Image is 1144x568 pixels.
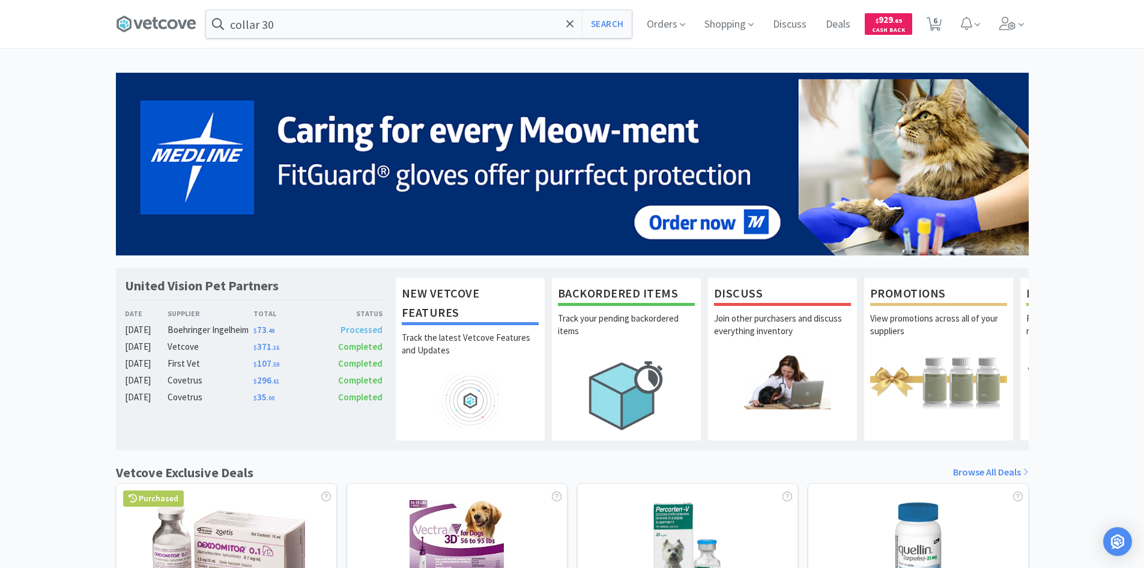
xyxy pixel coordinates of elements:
[168,323,253,337] div: Boehringer Ingelheim
[768,19,811,30] a: Discuss
[876,17,879,25] span: $
[267,394,274,402] span: . 00
[253,308,318,319] div: Total
[125,340,383,354] a: [DATE]Vetcove$371.16Completed
[714,312,851,354] p: Join other purchasers and discuss everything inventory
[558,354,695,436] img: hero_backorders.png
[253,361,257,368] span: $
[558,284,695,306] h1: Backordered Items
[125,340,168,354] div: [DATE]
[125,373,168,388] div: [DATE]
[864,277,1014,441] a: PromotionsView promotions across all of your suppliers
[116,73,1029,255] img: 5b85490d2c9a43ef9873369d65f5cc4c_481.png
[714,284,851,306] h1: Discuss
[395,277,545,441] a: New Vetcove FeaturesTrack the latest Vetcove Features and Updates
[125,323,168,337] div: [DATE]
[558,312,695,354] p: Track your pending backordered items
[402,284,539,325] h1: New Vetcove Features
[340,324,383,335] span: Processed
[253,344,257,352] span: $
[253,327,257,335] span: $
[271,361,279,368] span: . 59
[271,344,279,352] span: . 16
[402,373,539,428] img: hero_feature_roadmap.png
[707,277,858,441] a: DiscussJoin other purchasers and discuss everything inventory
[253,324,274,335] span: 73
[168,373,253,388] div: Covetrus
[876,14,902,25] span: 929
[206,10,632,38] input: Search by item, sku, manufacturer, ingredient, size...
[267,327,274,335] span: . 49
[870,312,1007,354] p: View promotions across all of your suppliers
[338,391,383,403] span: Completed
[318,308,383,319] div: Status
[551,277,701,441] a: Backordered ItemsTrack your pending backordered items
[116,462,253,483] h1: Vetcove Exclusive Deals
[125,373,383,388] a: [DATE]Covetrus$296.61Completed
[870,354,1007,409] img: hero_promotions.png
[922,20,946,31] a: 6
[271,377,279,385] span: . 61
[125,390,383,405] a: [DATE]Covetrus$35.00Completed
[953,465,1029,480] a: Browse All Deals
[125,277,279,295] h1: United Vision Pet Partners
[1103,527,1132,556] div: Open Intercom Messenger
[402,331,539,373] p: Track the latest Vetcove Features and Updates
[168,356,253,371] div: First Vet
[125,308,168,319] div: Date
[168,340,253,354] div: Vetcove
[893,17,902,25] span: . 69
[253,394,257,402] span: $
[125,323,383,337] a: [DATE]Boehringer Ingelheim$73.49Processed
[253,391,274,403] span: 35
[821,19,855,30] a: Deals
[714,354,851,409] img: hero_discuss.png
[125,356,383,371] a: [DATE]First Vet$107.59Completed
[253,341,279,352] span: 371
[338,341,383,352] span: Completed
[168,308,253,319] div: Supplier
[865,8,912,40] a: $929.69Cash Back
[253,377,257,385] span: $
[338,374,383,386] span: Completed
[872,27,905,35] span: Cash Back
[125,390,168,405] div: [DATE]
[253,374,279,386] span: 296
[870,284,1007,306] h1: Promotions
[582,10,632,38] button: Search
[125,356,168,371] div: [DATE]
[168,390,253,405] div: Covetrus
[253,358,279,369] span: 107
[338,358,383,369] span: Completed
